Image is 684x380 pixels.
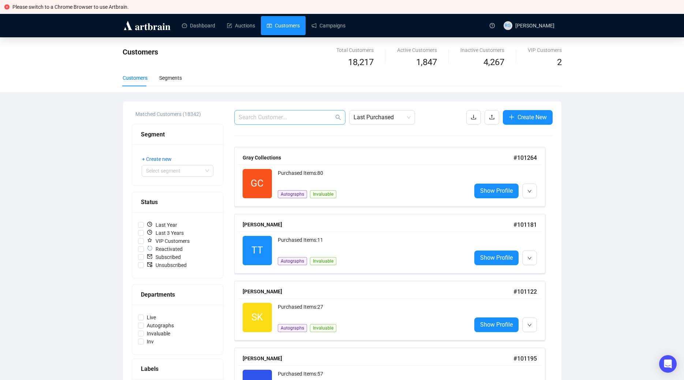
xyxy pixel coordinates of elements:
[485,14,499,37] a: question-circle
[513,154,537,161] span: # 101264
[159,74,182,82] div: Segments
[243,154,513,162] div: Gray Collections
[144,313,159,321] span: Live
[278,303,466,317] div: Purchased Items: 27
[144,261,190,269] span: Unsubscribed
[144,245,186,253] span: Reactivated
[234,214,553,274] a: [PERSON_NAME]#101181TTPurchased Items:11AutographsInvaluableShow Profile
[123,20,172,31] img: logo
[12,3,680,11] div: Please switch to a Chrome Browser to use Artbrain.
[141,290,214,299] div: Departments
[144,330,173,338] span: Invaluable
[474,251,519,265] a: Show Profile
[123,74,147,82] div: Customers
[513,221,537,228] span: # 101181
[354,110,411,124] span: Last Purchased
[144,221,180,229] span: Last Year
[513,355,537,362] span: # 101195
[234,281,553,341] a: [PERSON_NAME]#101122SKPurchased Items:27AutographsInvaluableShow Profile
[239,113,334,122] input: Search Customer...
[474,184,519,198] a: Show Profile
[144,237,193,245] span: VIP Customers
[483,56,504,69] span: 4,267
[471,114,476,120] span: download
[123,48,158,56] span: Customers
[348,56,374,69] span: 18,217
[251,243,263,258] span: TT
[489,114,495,120] span: upload
[474,317,519,332] a: Show Profile
[480,253,513,262] span: Show Profile
[278,236,466,251] div: Purchased Items: 11
[397,46,437,54] div: Active Customers
[4,4,10,10] span: close-circle
[135,110,223,118] div: Matched Customers (18342)
[509,114,515,120] span: plus
[527,256,532,260] span: down
[515,23,554,29] span: [PERSON_NAME]
[141,130,214,139] div: Segment
[311,16,345,35] a: Campaigns
[335,114,341,120] span: search
[251,310,263,325] span: SK
[460,46,504,54] div: Inactive Customers
[142,155,172,163] span: + Create new
[527,323,532,327] span: down
[310,190,336,198] span: Invaluable
[144,321,177,330] span: Autographs
[659,355,677,373] div: Open Intercom Messenger
[480,186,513,195] span: Show Profile
[142,153,177,165] button: + Create new
[234,147,553,207] a: Gray Collections#101264GCPurchased Items:80AutographsInvaluableShow Profile
[278,324,307,332] span: Autographs
[278,190,307,198] span: Autographs
[243,221,513,229] div: [PERSON_NAME]
[243,354,513,362] div: [PERSON_NAME]
[278,257,307,265] span: Autographs
[480,320,513,329] span: Show Profile
[517,113,547,122] span: Create New
[416,56,437,69] span: 1,847
[267,16,300,35] a: Customers
[243,287,513,296] div: [PERSON_NAME]
[141,197,214,207] div: Status
[557,57,562,67] span: 2
[278,169,466,184] div: Purchased Items: 80
[227,16,255,35] a: Auctions
[528,46,562,54] div: VIP Customers
[144,229,187,237] span: Last 3 Years
[527,189,532,193] span: down
[336,46,374,54] div: Total Customers
[144,338,157,346] span: Inv
[182,16,215,35] a: Dashboard
[505,22,511,29] span: RG
[144,253,184,261] span: Subscribed
[310,324,336,332] span: Invaluable
[310,257,336,265] span: Invaluable
[503,110,553,125] button: Create New
[141,364,214,373] div: Labels
[513,288,537,295] span: # 101122
[251,176,263,191] span: GC
[490,23,495,28] span: question-circle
